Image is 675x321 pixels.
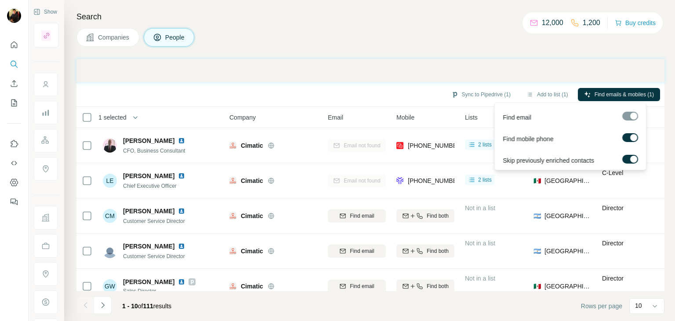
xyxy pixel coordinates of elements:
[396,113,414,122] span: Mobile
[98,113,127,122] span: 1 selected
[465,275,495,282] span: Not in a list
[7,56,21,72] button: Search
[123,183,177,189] span: Chief Executive Officer
[503,156,594,165] span: Skip previously enriched contacts
[396,244,454,258] button: Find both
[396,176,403,185] img: provider forager logo
[229,113,256,122] span: Company
[178,172,185,179] img: LinkedIn logo
[503,135,553,143] span: Find mobile phone
[581,302,622,310] span: Rows per page
[241,212,263,220] span: Cimatic
[123,171,174,180] span: [PERSON_NAME]
[542,18,563,28] p: 12,000
[229,177,236,184] img: Logo of Cimatic
[122,303,171,310] span: results
[123,148,185,154] span: CFO, Business Consultant
[350,282,374,290] span: Find email
[328,209,386,223] button: Find email
[123,277,174,286] span: [PERSON_NAME]
[122,303,138,310] span: 1 - 10
[533,282,541,291] span: 🇲🇽
[7,155,21,171] button: Use Surfe API
[544,212,592,220] span: [GEOGRAPHIC_DATA]
[533,176,541,185] span: 🇲🇽
[544,282,592,291] span: [GEOGRAPHIC_DATA]
[241,247,263,255] span: Cimatic
[7,136,21,152] button: Use Surfe on LinkedIn
[396,280,454,293] button: Find both
[165,33,185,42] span: People
[465,204,495,212] span: Not in a list
[178,243,185,250] img: LinkedIn logo
[103,279,117,293] div: GW
[98,33,130,42] span: Companies
[635,301,642,310] p: 10
[178,208,185,215] img: LinkedIn logo
[7,37,21,53] button: Quick start
[503,113,531,122] span: Find email
[76,11,664,23] h4: Search
[544,176,592,185] span: [GEOGRAPHIC_DATA]
[328,113,343,122] span: Email
[123,136,174,145] span: [PERSON_NAME]
[396,141,403,150] img: provider prospeo logo
[478,176,492,184] span: 2 lists
[178,278,185,285] img: LinkedIn logo
[229,212,236,219] img: Logo of Cimatic
[350,212,374,220] span: Find email
[7,175,21,190] button: Dashboard
[533,212,541,220] span: 🇦🇷
[27,5,63,18] button: Show
[602,204,624,212] span: Director
[138,303,143,310] span: of
[103,174,117,188] div: LE
[427,247,449,255] span: Find both
[7,194,21,210] button: Feedback
[478,141,492,149] span: 2 lists
[602,275,624,282] span: Director
[229,142,236,149] img: Logo of Cimatic
[103,139,117,153] img: Avatar
[328,244,386,258] button: Find email
[123,287,196,295] span: Sales Director
[408,177,463,184] span: [PHONE_NUMBER]
[7,9,21,23] img: Avatar
[229,248,236,255] img: Logo of Cimatic
[583,18,600,28] p: 1,200
[465,240,495,247] span: Not in a list
[229,283,236,290] img: Logo of Cimatic
[241,176,263,185] span: Cimatic
[143,303,153,310] span: 111
[465,113,478,122] span: Lists
[123,218,185,224] span: Customer Service Director
[396,209,454,223] button: Find both
[7,95,21,111] button: My lists
[445,88,517,101] button: Sync to Pipedrive (1)
[76,59,664,82] iframe: Banner
[408,142,463,149] span: [PHONE_NUMBER]
[241,282,263,291] span: Cimatic
[103,244,117,258] img: Avatar
[427,212,449,220] span: Find both
[533,247,541,255] span: 🇦🇷
[123,207,174,215] span: [PERSON_NAME]
[595,91,654,98] span: Find emails & mobiles (1)
[602,169,623,176] span: C-Level
[328,280,386,293] button: Find email
[123,253,185,259] span: Customer Service Director
[427,282,449,290] span: Find both
[615,17,656,29] button: Buy credits
[123,242,174,251] span: [PERSON_NAME]
[350,247,374,255] span: Find email
[7,76,21,91] button: Enrich CSV
[602,240,624,247] span: Director
[520,88,574,101] button: Add to list (1)
[103,209,117,223] div: CM
[241,141,263,150] span: Cimatic
[94,296,112,314] button: Navigate to next page
[178,137,185,144] img: LinkedIn logo
[578,88,660,101] button: Find emails & mobiles (1)
[544,247,592,255] span: [GEOGRAPHIC_DATA]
